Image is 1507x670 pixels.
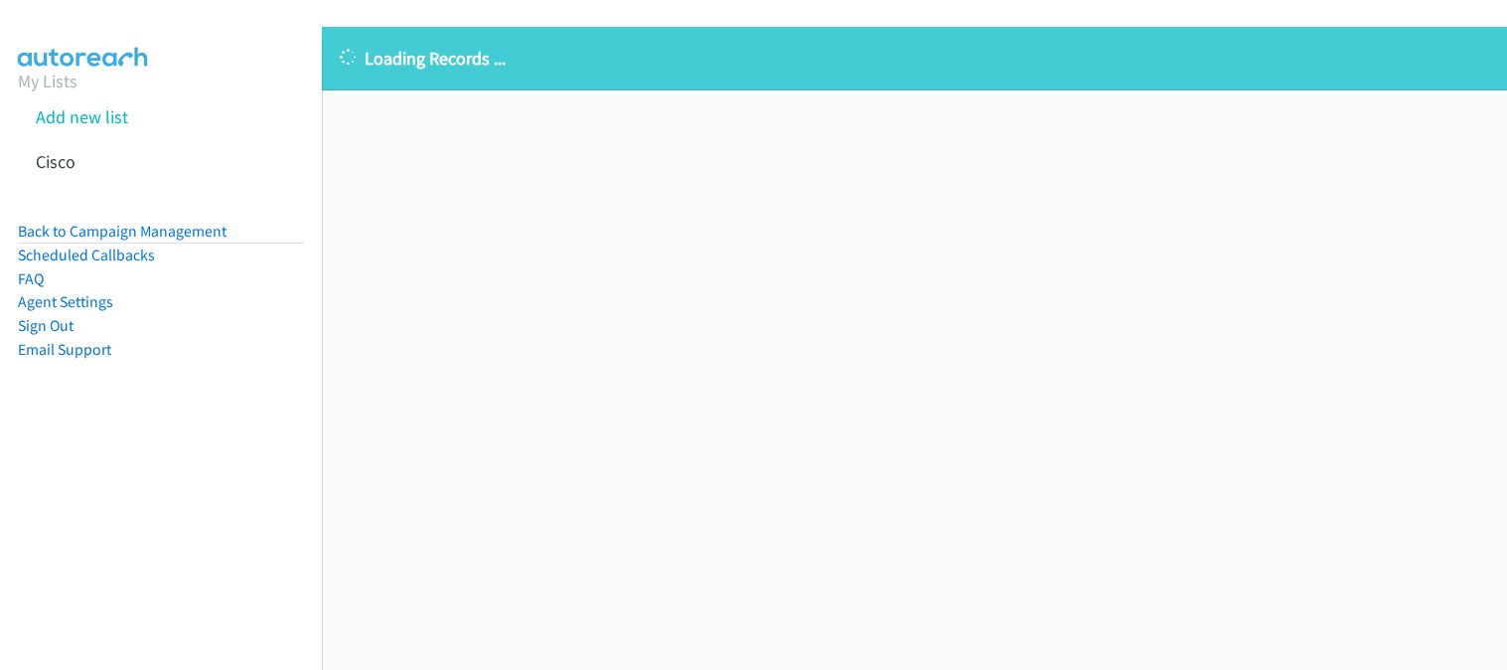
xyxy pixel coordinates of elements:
[18,292,113,311] a: Agent Settings
[18,269,44,288] a: FAQ
[18,70,77,92] a: My Lists
[18,246,155,264] a: Scheduled Callbacks
[18,316,74,335] a: Sign Out
[36,105,128,128] a: Add new list
[18,340,111,359] a: Email Support
[18,222,226,241] a: Back to Campaign Management
[36,150,75,173] a: Cisco
[340,45,1489,72] p: Loading Records ...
